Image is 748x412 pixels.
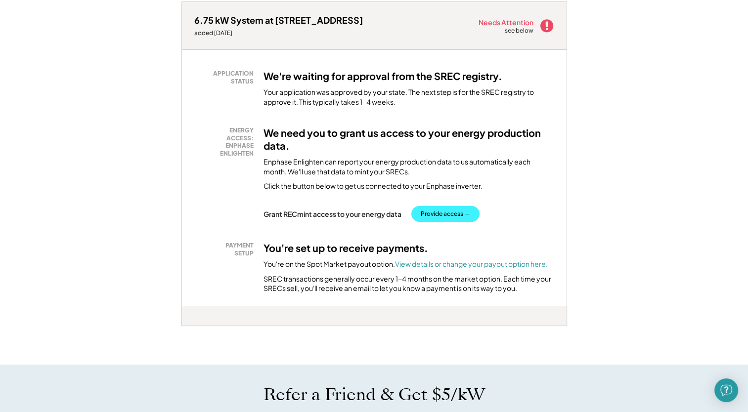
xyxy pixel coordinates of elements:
div: Open Intercom Messenger [714,378,738,402]
div: added [DATE] [194,29,363,37]
div: You're on the Spot Market payout option. [264,259,548,269]
h3: We need you to grant us access to your energy production data. [264,126,554,152]
div: Click the button below to get us connected to your Enphase inverter. [264,181,483,191]
div: PAYMENT SETUP [199,242,254,257]
h1: Refer a Friend & Get $5/kW [264,384,485,405]
div: see below [505,27,534,35]
div: ENERGY ACCESS: ENPHASE ENLIGHTEN [199,126,254,157]
a: View details or change your payout option here. [395,259,548,268]
div: 6.75 kW System at [STREET_ADDRESS] [194,14,363,26]
div: APPLICATION STATUS [199,70,254,85]
h3: You're set up to receive payments. [264,242,428,254]
div: SREC transactions generally occur every 1-4 months on the market option. Each time your SRECs sel... [264,274,554,293]
div: Grant RECmint access to your energy data [264,209,401,218]
div: Needs Attention [479,19,534,26]
h3: We're waiting for approval from the SREC registry. [264,70,502,82]
button: Provide access → [411,206,480,222]
div: Enphase Enlighten can report your energy production data to us automatically each month. We'll us... [264,157,554,176]
div: fn4v8yb0 - VA Distributed [181,326,217,330]
div: Your application was approved by your state. The next step is for the SREC registry to approve it... [264,87,554,107]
